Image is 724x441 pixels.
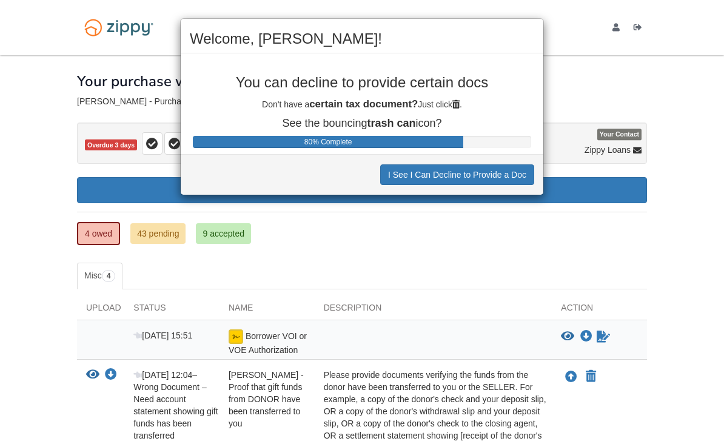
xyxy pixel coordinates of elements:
[193,136,463,148] div: Progress Bar
[190,75,534,90] p: You can decline to provide certain docs
[190,97,534,112] p: Don't have a Just click .
[309,98,418,110] b: certain tax document?
[190,118,534,130] p: See the bouncing icon?
[380,164,534,185] button: I See I Can Decline to Provide a Doc
[190,31,534,47] h2: Welcome, [PERSON_NAME]!
[367,117,416,129] b: trash can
